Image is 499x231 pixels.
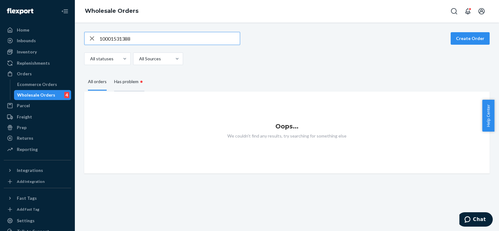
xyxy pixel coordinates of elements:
img: Flexport logo [7,8,33,14]
a: Inventory [4,47,71,57]
a: Orders [4,69,71,79]
div: Inventory [17,49,37,55]
a: Add Fast Tag [4,206,71,213]
button: Help Center [482,100,494,132]
button: Create Order [451,32,490,45]
button: Integrations [4,165,71,175]
a: Parcel [4,101,71,111]
div: 4 [64,92,69,98]
a: Add Integration [4,178,71,185]
iframe: Opens a widget where you can chat to one of our agents [459,212,493,228]
div: Prep [17,124,27,131]
ol: breadcrumbs [80,2,143,20]
div: Orders [17,71,32,77]
a: Wholesale Orders4 [14,90,71,100]
input: Search orders [99,32,240,45]
a: Home [4,25,71,35]
div: Wholesale Orders [17,92,55,98]
button: Open notifications [462,5,474,18]
div: Settings [17,218,35,224]
div: Ecommerce Orders [17,81,57,88]
a: Freight [4,112,71,122]
a: Inbounds [4,36,71,46]
button: Open account menu [475,5,488,18]
h1: Oops... [84,123,490,130]
a: Replenishments [4,58,71,68]
button: Fast Tags [4,193,71,203]
button: Open Search Box [448,5,460,18]
div: Add Integration [17,179,45,184]
div: Home [17,27,29,33]
a: Settings [4,216,71,226]
a: Ecommerce Orders [14,79,71,89]
div: Reporting [17,146,38,153]
p: We couldn't find any results, try searching for something else [84,133,490,139]
button: Close Navigation [59,5,71,18]
div: All orders [88,73,107,91]
div: Inbounds [17,38,36,44]
a: Prep [4,123,71,133]
div: Freight [17,114,32,120]
a: Wholesale Orders [85,8,138,14]
div: Add Fast Tag [17,207,39,212]
div: Fast Tags [17,195,37,201]
div: • [138,78,144,86]
div: Integrations [17,167,43,173]
div: Returns [17,135,33,141]
a: Reporting [4,144,71,154]
div: Replenishments [17,60,50,66]
div: Parcel [17,103,30,109]
a: Returns [4,133,71,143]
div: Has problem [114,73,144,92]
